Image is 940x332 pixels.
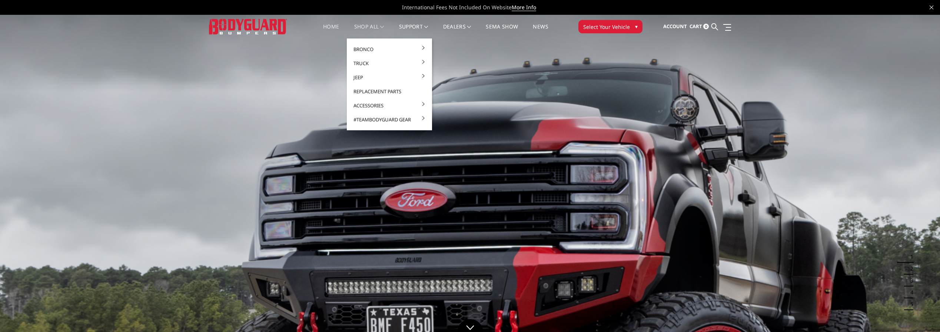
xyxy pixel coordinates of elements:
[354,24,384,38] a: shop all
[906,286,913,298] button: 4 of 5
[906,275,913,286] button: 3 of 5
[350,98,429,113] a: Accessories
[399,24,428,38] a: Support
[350,70,429,84] a: Jeep
[690,17,709,37] a: Cart 0
[703,24,709,29] span: 0
[663,23,687,30] span: Account
[350,56,429,70] a: Truck
[690,23,702,30] span: Cart
[906,263,913,275] button: 2 of 5
[583,23,630,31] span: Select Your Vehicle
[323,24,339,38] a: Home
[350,84,429,98] a: Replacement Parts
[443,24,471,38] a: Dealers
[457,319,483,332] a: Click to Down
[906,251,913,263] button: 1 of 5
[663,17,687,37] a: Account
[906,298,913,310] button: 5 of 5
[578,20,642,33] button: Select Your Vehicle
[350,42,429,56] a: Bronco
[533,24,548,38] a: News
[350,113,429,127] a: #TeamBodyguard Gear
[512,4,536,11] a: More Info
[209,19,287,34] img: BODYGUARD BUMPERS
[486,24,518,38] a: SEMA Show
[635,23,638,30] span: ▾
